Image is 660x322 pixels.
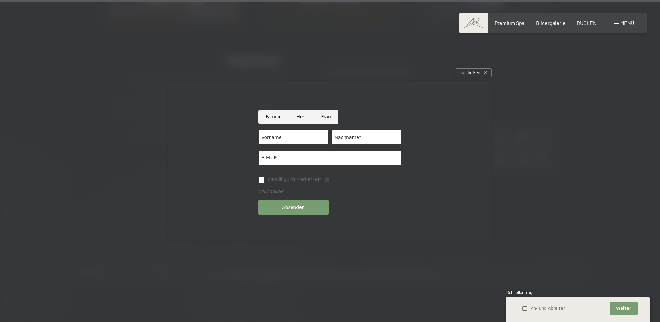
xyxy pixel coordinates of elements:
[282,204,305,211] span: Absenden
[610,302,637,315] button: Weiter
[258,102,402,108] div: Anrede
[536,20,566,26] a: Bildergalerie
[621,20,634,26] span: Menü
[616,306,631,311] span: Weiter
[268,177,321,183] span: Einwilligung Marketing*
[506,290,534,295] span: Schnellanfrage
[577,20,597,26] a: BUCHEN
[495,20,524,26] a: Premium Spa
[460,69,480,76] span: schließen
[258,200,329,215] button: Absenden
[258,189,402,194] div: *Pflichtfelder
